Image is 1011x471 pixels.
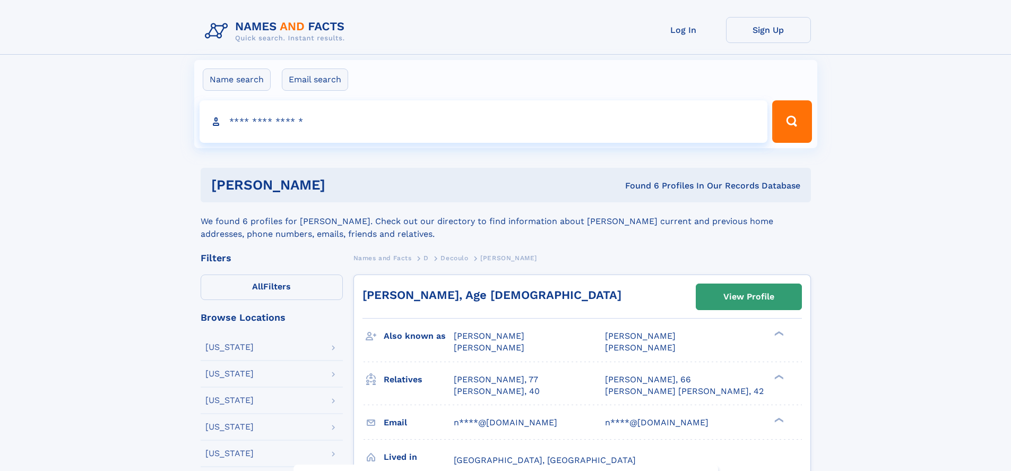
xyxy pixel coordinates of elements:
button: Search Button [772,100,811,143]
a: Sign Up [726,17,811,43]
div: [US_STATE] [205,396,254,405]
img: Logo Names and Facts [201,17,353,46]
a: Decoulo [440,251,468,264]
div: Found 6 Profiles In Our Records Database [475,180,800,192]
div: Browse Locations [201,313,343,322]
a: Log In [641,17,726,43]
a: D [424,251,429,264]
a: [PERSON_NAME], 40 [454,386,540,397]
span: Decoulo [440,254,468,262]
div: [US_STATE] [205,343,254,352]
a: [PERSON_NAME], 66 [605,374,691,386]
a: [PERSON_NAME], Age [DEMOGRAPHIC_DATA] [362,288,621,302]
div: Filters [201,253,343,263]
h1: [PERSON_NAME] [211,178,476,192]
span: [PERSON_NAME] [454,331,524,341]
span: All [252,281,263,292]
div: ❯ [772,416,784,423]
a: View Profile [696,284,801,310]
div: ❯ [772,373,784,380]
span: [PERSON_NAME] [454,342,524,353]
span: [PERSON_NAME] [605,342,676,353]
a: [PERSON_NAME], 77 [454,374,538,386]
span: D [424,254,429,262]
h3: Email [384,414,454,432]
h3: Lived in [384,448,454,466]
a: [PERSON_NAME] [PERSON_NAME], 42 [605,386,764,397]
h3: Also known as [384,327,454,345]
label: Filters [201,275,343,300]
label: Email search [282,68,348,91]
div: View Profile [723,285,774,309]
a: Names and Facts [353,251,412,264]
span: [PERSON_NAME] [605,331,676,341]
div: ❯ [772,330,784,337]
span: [PERSON_NAME] [480,254,537,262]
input: search input [200,100,768,143]
h3: Relatives [384,371,454,389]
div: [US_STATE] [205,423,254,431]
div: [US_STATE] [205,370,254,378]
label: Name search [203,68,271,91]
span: [GEOGRAPHIC_DATA], [GEOGRAPHIC_DATA] [454,455,636,465]
div: [US_STATE] [205,449,254,458]
div: We found 6 profiles for [PERSON_NAME]. Check out our directory to find information about [PERSON_... [201,202,811,241]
